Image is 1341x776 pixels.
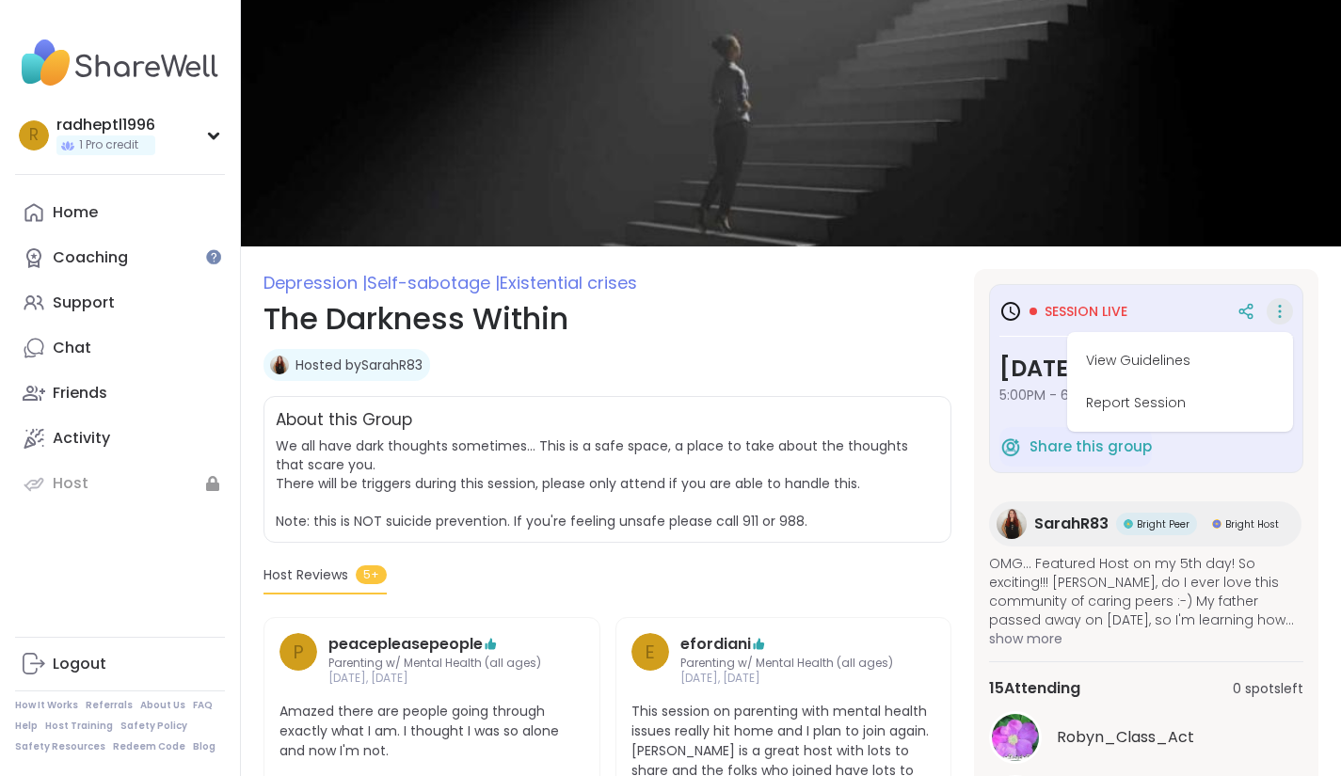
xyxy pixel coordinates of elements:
[53,428,110,449] div: Activity
[53,338,91,358] div: Chat
[263,296,951,341] h1: The Darkness Within
[328,656,541,672] span: Parenting w/ Mental Health (all ages)
[15,416,225,461] a: Activity
[15,641,225,687] a: Logout
[79,137,138,153] span: 1 Pro credit
[86,699,133,712] a: Referrals
[276,408,412,433] h2: About this Group
[53,654,106,674] div: Logout
[140,699,185,712] a: About Us
[367,271,500,294] span: Self-sabotage |
[1225,517,1279,531] span: Bright Host
[1034,513,1109,535] span: SarahR83
[270,356,289,374] img: SarahR83
[293,638,304,666] span: p
[1030,436,1152,458] span: Share this group
[15,461,225,506] a: Host
[500,271,637,294] span: Existential crises
[263,271,367,294] span: Depression |
[193,699,213,712] a: FAQ
[992,714,1039,761] img: Robyn_Class_Act
[29,123,39,148] span: r
[15,30,225,96] img: ShareWell Nav Logo
[295,356,423,374] a: Hosted bySarahR83
[645,638,655,666] span: e
[356,565,387,584] span: 5+
[276,436,908,531] span: We all have dark thoughts sometimes... This is a safe space, a place to take about the thoughts t...
[1057,726,1194,749] span: Robyn_Class_Act
[279,702,584,761] span: Amazed there are people going through exactly what I am. I thought I was so alone and now I'm not.
[989,629,1303,648] span: show more
[989,554,1303,629] span: OMG... Featured Host on my 5th day! So exciting!!! [PERSON_NAME], do I ever love this community o...
[999,427,1152,467] button: Share this group
[989,677,1080,700] span: 15 Attending
[206,249,221,264] iframe: Spotlight
[999,352,1293,386] h3: [DATE]
[53,473,88,494] div: Host
[680,656,893,672] span: Parenting w/ Mental Health (all ages)
[15,235,225,280] a: Coaching
[15,699,78,712] a: How It Works
[1124,519,1133,529] img: Bright Peer
[328,633,483,656] a: peacepleasepeople
[193,740,216,753] a: Blog
[999,386,1293,404] span: 5:00PM - 6:30PM EDT
[15,280,225,325] a: Support
[680,671,893,687] span: [DATE], [DATE]
[53,202,98,223] div: Home
[1075,382,1285,424] button: Report Session
[53,247,128,268] div: Coaching
[263,565,348,585] span: Host Reviews
[1045,302,1127,321] span: Session live
[680,633,751,656] a: efordiani
[989,501,1301,546] a: SarahR83SarahR83Bright PeerBright PeerBright HostBright Host
[999,436,1022,458] img: ShareWell Logomark
[53,383,107,404] div: Friends
[1075,340,1285,382] button: View Guidelines
[53,293,115,313] div: Support
[1233,679,1303,699] span: 0 spots left
[631,633,669,688] a: e
[113,740,185,753] a: Redeem Code
[15,371,225,416] a: Friends
[15,740,105,753] a: Safety Resources
[279,633,317,688] a: p
[15,720,38,733] a: Help
[989,711,1303,764] a: Robyn_Class_ActRobyn_Class_Act
[120,720,187,733] a: Safety Policy
[15,190,225,235] a: Home
[1212,519,1221,529] img: Bright Host
[997,509,1027,539] img: SarahR83
[328,671,541,687] span: [DATE], [DATE]
[15,325,225,371] a: Chat
[56,115,155,135] div: radheptl1996
[1137,517,1189,531] span: Bright Peer
[45,720,113,733] a: Host Training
